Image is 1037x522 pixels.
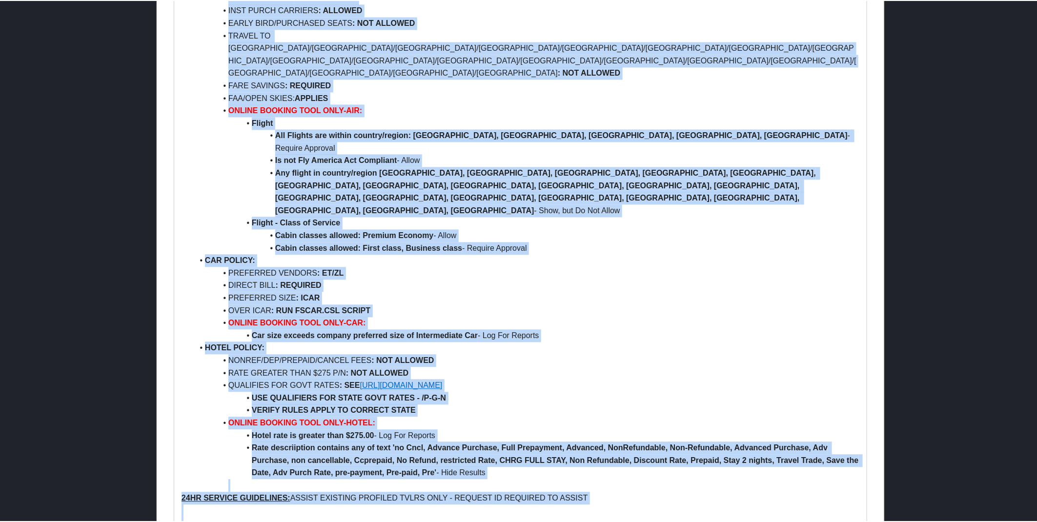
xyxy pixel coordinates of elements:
li: INST PURCH CARRIERS [193,3,859,16]
li: - Allow [193,228,859,241]
li: PREFERRED SIZE [193,291,859,303]
strong: HOTEL POLICY: [205,342,264,351]
strong: : NOT ALLOWED [346,368,408,376]
strong: Cabin classes allowed: First class, Business class [275,243,462,251]
strong: : SEE [340,380,360,388]
li: - Require Approval [193,241,859,254]
strong: APPLIES [295,93,328,101]
strong: Cabin classes allowed: Premium Economy [275,230,434,239]
strong: : NOT ALLOWED [558,68,620,76]
li: TRAVEL TO [GEOGRAPHIC_DATA]/[GEOGRAPHIC_DATA]/[GEOGRAPHIC_DATA]/[GEOGRAPHIC_DATA]/[GEOGRAPHIC_DAT... [193,29,859,79]
li: PREFERRED VENDORS [193,266,859,279]
li: - Log For Reports [193,428,859,441]
strong: USE QUALIFIERS FOR STATE GOVT RATES - /P-G-N [252,393,446,401]
li: QUALIFIES FOR GOVT RATES [193,378,859,391]
strong: : [317,268,320,276]
li: - Require Approval [193,128,859,153]
li: DIRECT BILL [193,278,859,291]
strong: : ICAR [296,293,320,301]
strong: : RUN FSCAR.CSL SCRIPT [271,305,370,314]
strong: Flight [252,118,273,126]
strong: : NOT ALLOWED [371,355,434,363]
li: RATE GREATER THAN $275 P/N [193,366,859,379]
p: ASSIST EXISTING PROFILED TVLRS ONLY - REQUEST ID REQUIRED TO ASSIST [182,491,859,503]
strong: ONLINE BOOKING TOOL ONLY-HOTEL: [228,418,375,426]
li: OVER ICAR [193,303,859,316]
strong: CAR POLICY: [205,255,255,263]
strong: Is not Fly America Act Compliant [275,155,397,163]
strong: : NOT ALLOWED [352,18,415,26]
strong: : REQUIRED [276,280,322,288]
strong: Hotel rate is greater than $275.00 [252,430,374,439]
strong: Any flight in country/region [GEOGRAPHIC_DATA], [GEOGRAPHIC_DATA], [GEOGRAPHIC_DATA], [GEOGRAPHIC... [275,168,818,214]
li: - Hide Results [193,441,859,478]
li: - Log For Reports [193,328,859,341]
strong: : REQUIRED [285,80,331,89]
li: EARLY BIRD/PURCHASED SEATS [193,16,859,29]
u: 24HR SERVICE GUIDELINES: [182,493,290,501]
strong: All Flights are within country/region: [GEOGRAPHIC_DATA], [GEOGRAPHIC_DATA], [GEOGRAPHIC_DATA], [... [275,130,848,139]
li: NONREF/DEP/PREPAID/CANCEL FEES [193,353,859,366]
strong: Car size exceeds company preferred size of Intermediate Car [252,330,478,339]
li: - Allow [193,153,859,166]
strong: Rate descriiption contains any of text 'no Cncl, Advance Purchase, Full Prepayment, Advanced, Non... [252,442,861,476]
strong: ET/ZL [322,268,344,276]
strong: ONLINE BOOKING TOOL ONLY-AIR: [228,105,362,114]
strong: ONLINE BOOKING TOOL ONLY-CAR: [228,318,366,326]
strong: VERIFY RULES APPLY TO CORRECT STATE [252,405,416,413]
li: - Show, but Do Not Allow [193,166,859,216]
li: FARE SAVINGS [193,79,859,91]
strong: Flight - Class of Service [252,218,340,226]
strong: : ALLOWED [319,5,363,14]
li: FAA/OPEN SKIES: [193,91,859,104]
a: [URL][DOMAIN_NAME] [360,380,443,388]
